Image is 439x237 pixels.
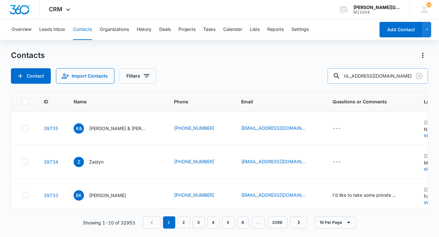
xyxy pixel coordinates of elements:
button: Filters [120,68,156,84]
button: Add Contact [11,68,51,84]
a: Next Page [290,216,307,229]
div: Questions or Comments - I'd like to take some private lessons to get back into the swing of thing... [333,192,408,199]
button: Settings [291,19,309,40]
p: [PERSON_NAME] & [PERSON_NAME] [89,125,147,132]
a: Page 2 [178,216,190,229]
a: [PHONE_NUMBER] [174,192,214,198]
div: Phone - (425) 837-2173 - Select to Edit Field [174,192,226,199]
a: Page 5 [222,216,234,229]
div: Email - schan330@gmail.com - Select to Edit Field [241,125,317,132]
a: Navigate to contact details page for Eric Kinzler [44,193,58,198]
button: Actions [418,50,428,61]
button: Import Contacts [56,68,114,84]
div: Email - littlezaidyn9@gmail.com - Select to Edit Field [241,158,317,166]
p: [PERSON_NAME] [89,192,126,199]
em: 1 [163,216,175,229]
button: Lists [250,19,260,40]
div: Questions or Comments - - Select to Edit Field [333,125,353,132]
div: --- [333,125,341,132]
div: Name - Eric Kinzler - Select to Edit Field [74,190,138,201]
span: Phone [174,98,216,105]
span: Name [74,98,149,105]
span: K& [74,123,84,134]
div: account name [353,5,400,10]
a: Page 6 [237,216,249,229]
span: CRM [49,6,63,13]
button: 10 Per Page [315,216,356,229]
button: Deals [159,19,171,40]
button: Reports [267,19,284,40]
a: [PHONE_NUMBER] [174,125,214,131]
input: Search Contacts [328,68,428,84]
button: History [137,19,151,40]
span: Email [241,98,308,105]
p: Showing 1-10 of 32953 [83,219,135,226]
button: Clear [414,71,424,81]
div: I'd like to take some private lessons to get back into the swing of things. I also do not have a ... [333,192,397,198]
span: Questions or Comments [333,98,408,105]
div: Email - ekinzler14@gmail.com - Select to Edit Field [241,192,317,199]
button: Calendar [223,19,242,40]
button: Organizations [100,19,129,40]
div: Phone - (617) 331-8185 - Select to Edit Field [174,125,226,132]
span: EK [74,190,84,201]
nav: Pagination [143,216,307,229]
a: Page 4 [207,216,220,229]
button: Contacts [73,19,92,40]
button: Add Contact [380,22,423,37]
button: Leads Inbox [39,19,65,40]
a: Navigate to contact details page for Kyle & Ryan Dicke [44,126,58,131]
a: [PHONE_NUMBER] [174,158,214,165]
div: notifications count [426,2,432,7]
h1: Contacts [11,51,45,60]
div: Questions or Comments - - Select to Edit Field [333,158,353,166]
a: [EMAIL_ADDRESS][DOMAIN_NAME] [241,125,306,131]
div: --- [333,158,341,166]
div: account id [353,10,400,14]
button: Overview [12,19,32,40]
a: [EMAIL_ADDRESS][DOMAIN_NAME] [241,158,306,165]
button: Tasks [203,19,215,40]
a: Page 3296 [268,216,288,229]
div: Name - Zaidyn - Select to Edit Field [74,157,115,167]
a: Navigate to contact details page for Zaidyn [44,159,58,165]
p: Zaidyn [89,158,104,165]
div: Phone - +1 (425) 420-6742 - Select to Edit Field [174,158,226,166]
div: Name - Kyle & Ryan Dicke - Select to Edit Field [74,123,159,134]
span: ID [44,98,49,105]
span: 15 [426,2,432,7]
button: Projects [178,19,196,40]
span: Z [74,157,84,167]
a: [EMAIL_ADDRESS][DOMAIN_NAME] [241,192,306,198]
a: Page 3 [193,216,205,229]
